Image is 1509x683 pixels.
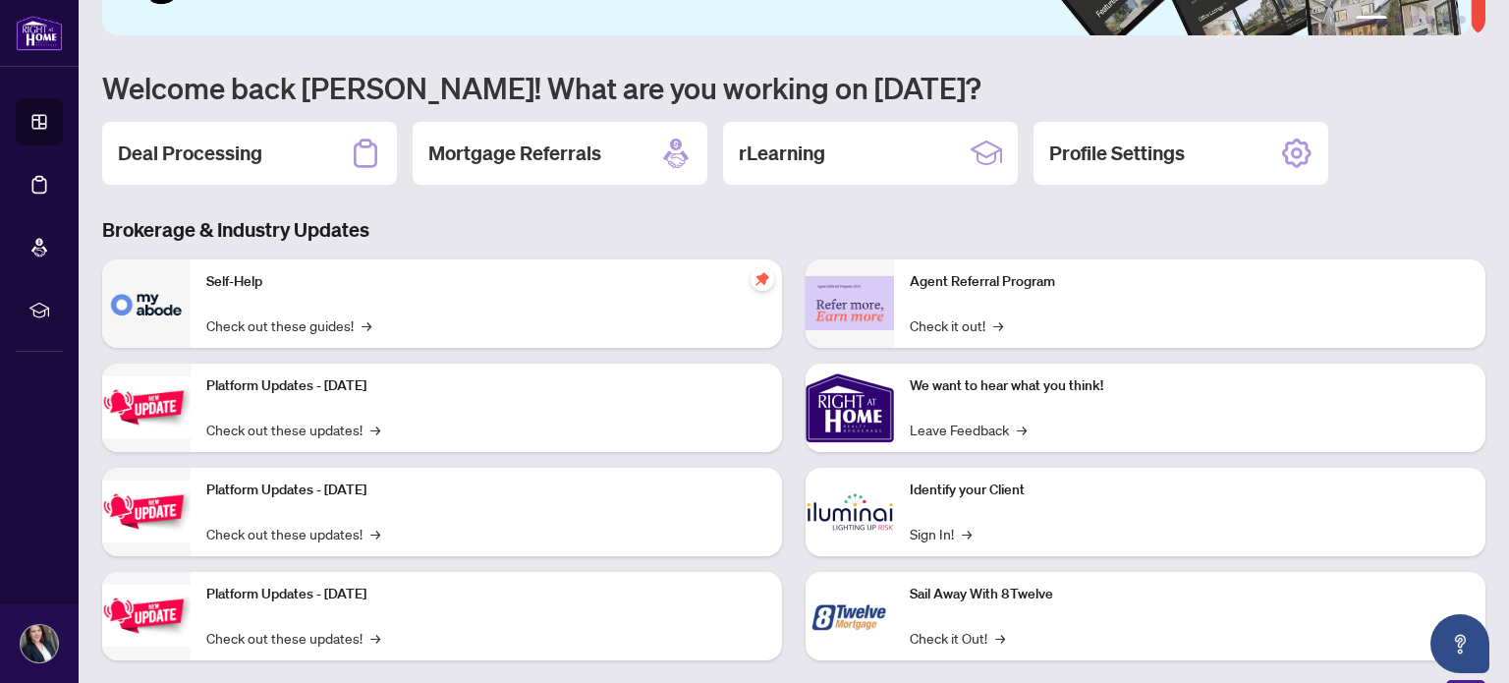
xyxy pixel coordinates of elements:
a: Check out these updates!→ [206,523,380,544]
h2: Profile Settings [1049,140,1185,167]
h2: rLearning [739,140,825,167]
button: 1 [1356,16,1387,24]
img: Identify your Client [806,468,894,556]
button: 6 [1458,16,1466,24]
a: Check out these guides!→ [206,314,371,336]
button: 3 [1411,16,1419,24]
img: Platform Updates - June 23, 2025 [102,585,191,647]
h2: Deal Processing [118,140,262,167]
img: Self-Help [102,259,191,348]
button: Open asap [1430,614,1489,673]
p: Identify your Client [910,480,1470,501]
img: Platform Updates - July 21, 2025 [102,376,191,438]
img: Platform Updates - July 8, 2025 [102,481,191,542]
img: logo [16,15,63,51]
h1: Welcome back [PERSON_NAME]! What are you working on [DATE]? [102,69,1485,106]
p: Platform Updates - [DATE] [206,480,766,501]
h3: Brokerage & Industry Updates [102,216,1485,244]
img: Agent Referral Program [806,276,894,330]
p: Platform Updates - [DATE] [206,375,766,397]
p: We want to hear what you think! [910,375,1470,397]
button: 4 [1426,16,1434,24]
button: 2 [1395,16,1403,24]
a: Check out these updates!→ [206,419,380,440]
button: 5 [1442,16,1450,24]
h2: Mortgage Referrals [428,140,601,167]
p: Self-Help [206,271,766,293]
p: Sail Away With 8Twelve [910,584,1470,605]
p: Agent Referral Program [910,271,1470,293]
a: Check it out!→ [910,314,1003,336]
span: → [1017,419,1027,440]
span: → [995,627,1005,649]
span: → [993,314,1003,336]
p: Platform Updates - [DATE] [206,584,766,605]
span: pushpin [751,267,774,291]
span: → [370,627,380,649]
a: Check out these updates!→ [206,627,380,649]
span: → [962,523,972,544]
span: → [370,419,380,440]
span: → [370,523,380,544]
img: We want to hear what you think! [806,364,894,452]
a: Leave Feedback→ [910,419,1027,440]
a: Sign In!→ [910,523,972,544]
span: → [362,314,371,336]
a: Check it Out!→ [910,627,1005,649]
img: Profile Icon [21,625,58,662]
img: Sail Away With 8Twelve [806,572,894,660]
